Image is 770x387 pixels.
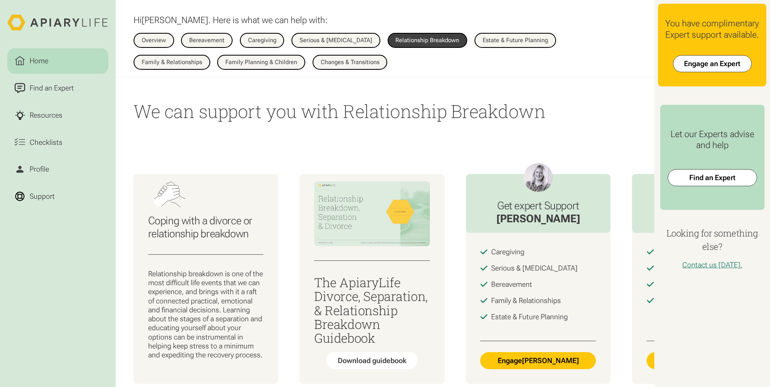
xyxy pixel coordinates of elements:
[491,280,532,289] div: Bereavement
[496,212,580,226] div: [PERSON_NAME]
[326,352,417,369] a: Download guidebook
[7,157,108,182] a: Profile
[291,33,380,47] a: Serious & [MEDICAL_DATA]
[300,37,372,43] div: Serious & [MEDICAL_DATA]
[134,33,174,47] a: Overview
[673,55,752,72] a: Engage an Expert
[321,59,380,65] div: Changes & Transitions
[7,75,108,101] a: Find an Expert
[313,55,388,69] a: Changes & Transitions
[491,247,524,256] div: Caregiving
[668,169,757,186] a: Find an Expert
[225,59,297,65] div: Family Planning & Children
[7,48,108,73] a: Home
[647,352,762,369] a: Engage[PERSON_NAME]
[28,164,51,175] div: Profile
[7,184,108,209] a: Support
[28,191,57,202] div: Support
[491,296,561,305] div: Family & Relationships
[248,37,276,43] div: Caregiving
[142,59,202,65] div: Family & Relationships
[395,37,459,43] div: Relationship Breakdown
[134,55,210,69] a: Family & Relationships
[181,33,233,47] a: Bereavement
[28,83,76,94] div: Find an Expert
[338,356,406,365] div: Download guidebook
[189,37,224,43] div: Bereavement
[148,214,264,240] h3: Coping with a divorce or relationship breakdown
[682,260,742,269] a: Contact us [DATE].
[7,103,108,128] a: Resources
[668,129,757,151] div: Let our Experts advise and help
[134,99,636,123] h1: We can support you with Relationship Breakdown
[148,269,264,359] p: Relationship breakdown is one of the most difficult life events that we can experience, and bring...
[388,33,468,47] a: Relationship Breakdown
[658,226,766,254] h4: Looking for something else?
[7,130,108,155] a: Checklists
[480,352,596,369] a: Engage[PERSON_NAME]
[491,264,578,273] div: Serious & [MEDICAL_DATA]
[483,37,548,43] div: Estate & Future Planning
[142,15,208,25] span: [PERSON_NAME]
[28,137,65,148] div: Checklists
[496,199,580,212] h3: Get expert Support
[134,15,328,26] p: Hi . Here is what we can help with:
[240,33,285,47] a: Caregiving
[491,312,568,321] div: Estate & Future Planning
[217,55,305,69] a: Family Planning & Children
[475,33,556,47] a: Estate & Future Planning
[665,18,759,41] div: You have complimentary Expert support available.
[314,275,430,345] h3: The ApiaryLife Divorce, Separation, & Relationship Breakdown Guidebook
[28,56,50,67] div: Home
[28,110,65,121] div: Resources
